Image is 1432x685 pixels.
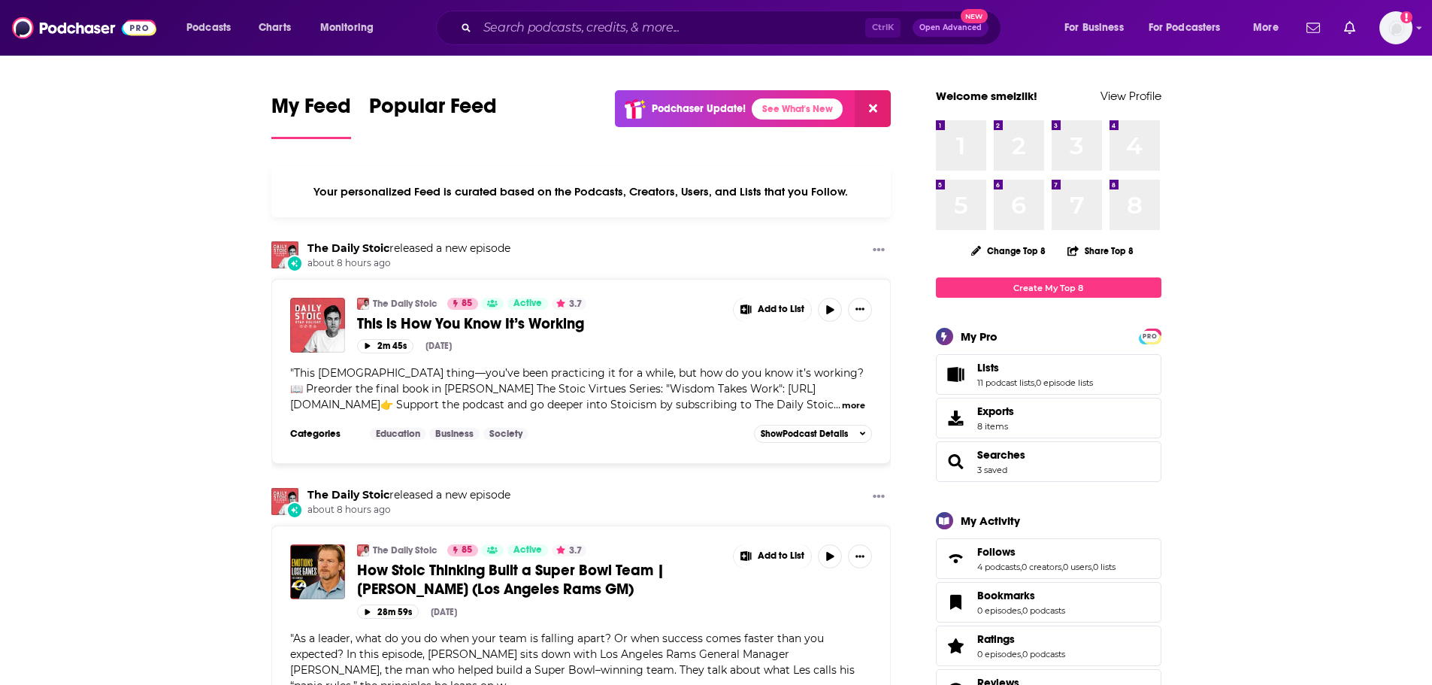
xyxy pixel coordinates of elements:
[867,241,891,260] button: Show More Button
[1400,11,1412,23] svg: Add a profile image
[941,408,971,429] span: Exports
[1379,11,1412,44] button: Show profile menu
[307,241,389,255] a: The Daily Stoic
[834,398,840,411] span: ...
[977,421,1014,432] span: 8 items
[1063,562,1091,572] a: 0 users
[977,589,1035,602] span: Bookmarks
[357,298,369,310] img: The Daily Stoic
[1141,330,1159,341] a: PRO
[357,339,413,353] button: 2m 45s
[1034,377,1036,388] span: ,
[310,16,393,40] button: open menu
[431,607,457,617] div: [DATE]
[1061,562,1063,572] span: ,
[286,255,303,271] div: New Episode
[552,544,586,556] button: 3.7
[936,626,1161,666] span: Ratings
[848,298,872,322] button: Show More Button
[842,399,865,412] button: more
[286,502,303,518] div: New Episode
[758,304,804,315] span: Add to List
[936,398,1161,438] a: Exports
[462,296,472,311] span: 85
[271,488,298,515] img: The Daily Stoic
[507,298,548,310] a: Active
[941,635,971,656] a: Ratings
[961,514,1020,528] div: My Activity
[977,649,1021,659] a: 0 episodes
[1149,17,1221,38] span: For Podcasters
[513,296,542,311] span: Active
[936,277,1161,298] a: Create My Top 8
[307,488,510,502] h3: released a new episode
[271,241,298,268] img: The Daily Stoic
[357,561,665,599] span: How Stoic Thinking Built a Super Bowl Team | [PERSON_NAME] (Los Angeles Rams GM)
[977,361,1093,374] a: Lists
[12,14,156,42] img: Podchaser - Follow, Share and Rate Podcasts
[936,89,1037,103] a: Welcome smeizlik!
[1067,236,1134,265] button: Share Top 8
[1022,562,1061,572] a: 0 creators
[977,589,1065,602] a: Bookmarks
[447,298,478,310] a: 85
[754,425,873,443] button: ShowPodcast Details
[977,545,1016,559] span: Follows
[447,544,478,556] a: 85
[1338,15,1361,41] a: Show notifications dropdown
[961,329,998,344] div: My Pro
[462,543,472,558] span: 85
[941,548,971,569] a: Follows
[1379,11,1412,44] img: User Profile
[477,16,865,40] input: Search podcasts, credits, & more...
[936,441,1161,482] span: Searches
[271,93,351,128] span: My Feed
[307,504,510,517] span: about 8 hours ago
[259,17,291,38] span: Charts
[977,377,1034,388] a: 11 podcast lists
[450,11,1016,45] div: Search podcasts, credits, & more...
[1100,89,1161,103] a: View Profile
[271,166,892,217] div: Your personalized Feed is curated based on the Podcasts, Creators, Users, and Lists that you Follow.
[977,448,1025,462] a: Searches
[652,102,746,115] p: Podchaser Update!
[962,241,1055,260] button: Change Top 8
[936,354,1161,395] span: Lists
[1141,331,1159,342] span: PRO
[941,592,971,613] a: Bookmarks
[429,428,480,440] a: Business
[867,488,891,507] button: Show More Button
[357,314,584,333] span: This is How You Know It’s Working
[357,544,369,556] img: The Daily Stoic
[941,364,971,385] a: Lists
[1054,16,1143,40] button: open menu
[848,544,872,568] button: Show More Button
[1022,649,1065,659] a: 0 podcasts
[307,488,389,502] a: The Daily Stoic
[977,562,1020,572] a: 4 podcasts
[1253,17,1279,38] span: More
[357,314,722,333] a: This is How You Know It’s Working
[290,298,345,353] a: This is How You Know It’s Working
[186,17,231,38] span: Podcasts
[977,632,1015,646] span: Ratings
[977,605,1021,616] a: 0 episodes
[758,550,804,562] span: Add to List
[1022,605,1065,616] a: 0 podcasts
[977,465,1007,475] a: 3 saved
[307,257,510,270] span: about 8 hours ago
[425,341,452,351] div: [DATE]
[761,429,848,439] span: Show Podcast Details
[176,16,250,40] button: open menu
[357,605,419,619] button: 28m 59s
[977,405,1014,418] span: Exports
[1139,16,1243,40] button: open menu
[290,544,345,599] a: How Stoic Thinking Built a Super Bowl Team | Les Snead (Los Angeles Rams GM)
[1091,562,1093,572] span: ,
